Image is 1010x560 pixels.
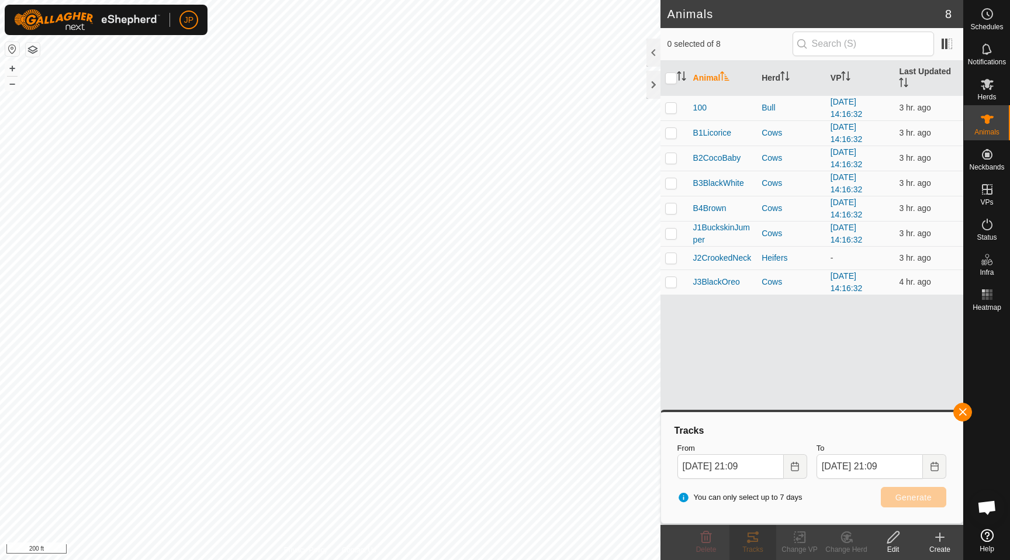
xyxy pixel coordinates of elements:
a: Privacy Policy [284,545,328,555]
span: JP [184,14,193,26]
a: Help [964,524,1010,557]
div: Heifers [762,252,821,264]
a: [DATE] 14:16:32 [831,271,863,293]
div: Cows [762,177,821,189]
button: – [5,77,19,91]
span: J2CrookedNeck [693,252,752,264]
span: Aug 31, 2025, 4:02 AM [899,253,931,262]
span: Aug 31, 2025, 4:02 AM [899,103,931,112]
input: Search (S) [793,32,934,56]
a: [DATE] 14:16:32 [831,198,863,219]
a: Open chat [970,490,1005,525]
span: 100 [693,102,707,114]
app-display-virtual-paddock-transition: - [831,253,833,262]
button: Map Layers [26,43,40,57]
span: Schedules [970,23,1003,30]
div: Cows [762,127,821,139]
label: To [817,443,946,454]
a: [DATE] 14:16:32 [831,223,863,244]
span: You can only select up to 7 days [677,492,803,503]
span: Delete [696,545,717,554]
span: Aug 31, 2025, 4:02 AM [899,178,931,188]
a: [DATE] 14:16:32 [831,122,863,144]
th: Herd [757,61,826,96]
div: Tracks [729,544,776,555]
span: B1Licorice [693,127,731,139]
p-sorticon: Activate to sort [780,73,790,82]
img: Gallagher Logo [14,9,160,30]
span: Generate [895,493,932,502]
h2: Animals [667,7,945,21]
div: Tracks [673,424,951,438]
button: Generate [881,487,946,507]
div: Create [916,544,963,555]
span: J1BuckskinJumper [693,222,753,246]
div: Cows [762,152,821,164]
span: 0 selected of 8 [667,38,793,50]
span: B3BlackWhite [693,177,744,189]
span: Aug 31, 2025, 4:02 AM [899,203,931,213]
div: Change Herd [823,544,870,555]
p-sorticon: Activate to sort [720,73,729,82]
span: Aug 31, 2025, 3:02 AM [899,277,931,286]
div: Cows [762,276,821,288]
a: [DATE] 14:16:32 [831,147,863,169]
span: VPs [980,199,993,206]
span: Status [977,234,997,241]
div: Cows [762,227,821,240]
label: From [677,443,807,454]
div: Bull [762,102,821,114]
span: Neckbands [969,164,1004,171]
p-sorticon: Activate to sort [841,73,850,82]
span: Aug 31, 2025, 4:02 AM [899,229,931,238]
th: Last Updated [894,61,963,96]
span: Aug 31, 2025, 3:32 AM [899,128,931,137]
span: Heatmap [973,304,1001,311]
span: Herds [977,94,996,101]
a: [DATE] 14:16:32 [831,97,863,119]
span: B2CocoBaby [693,152,741,164]
span: 8 [945,5,952,23]
div: Cows [762,202,821,215]
span: Infra [980,269,994,276]
th: Animal [689,61,757,96]
span: J3BlackOreo [693,276,740,288]
button: Choose Date [784,454,807,479]
a: [DATE] 14:16:32 [831,172,863,194]
span: Aug 31, 2025, 4:02 AM [899,153,931,163]
span: Help [980,545,994,552]
a: Contact Us [341,545,376,555]
p-sorticon: Activate to sort [677,73,686,82]
span: B4Brown [693,202,727,215]
p-sorticon: Activate to sort [899,79,908,89]
th: VP [826,61,895,96]
button: Reset Map [5,42,19,56]
button: + [5,61,19,75]
button: Choose Date [923,454,946,479]
span: Notifications [968,58,1006,65]
span: Animals [974,129,999,136]
div: Change VP [776,544,823,555]
div: Edit [870,544,916,555]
